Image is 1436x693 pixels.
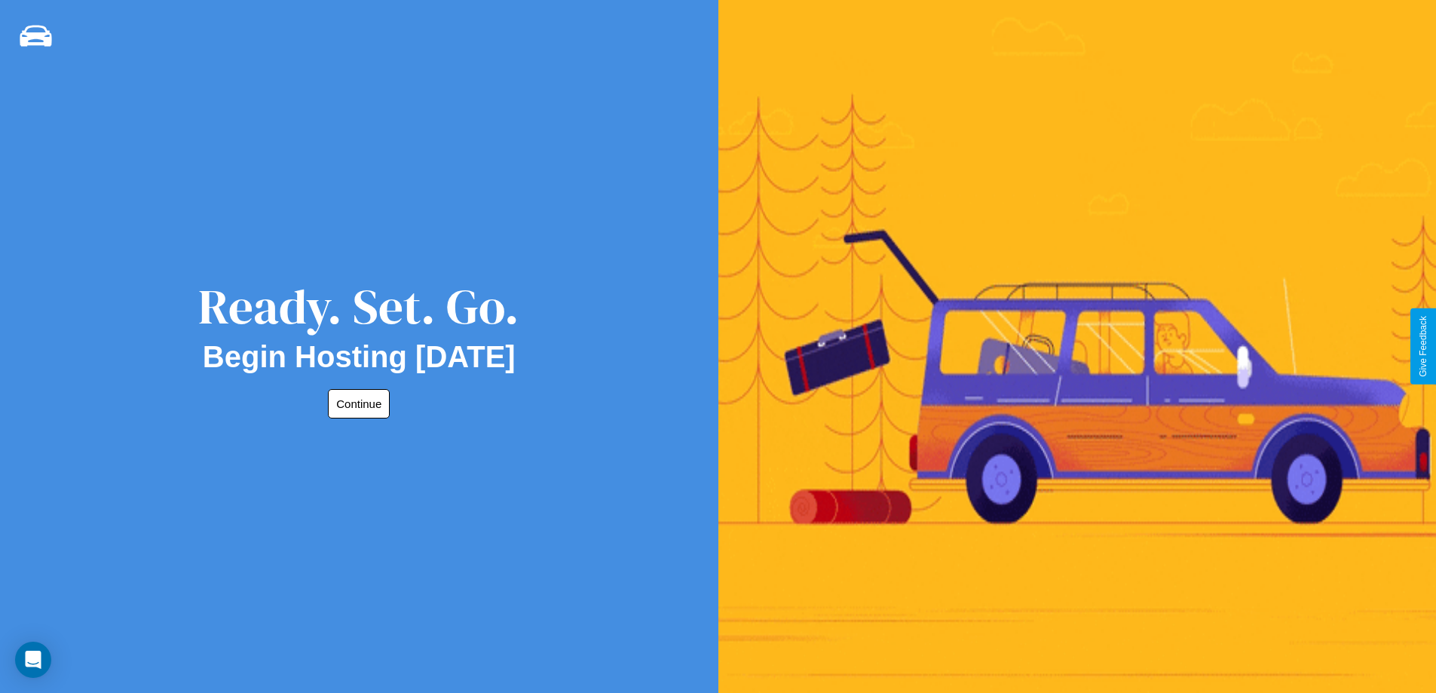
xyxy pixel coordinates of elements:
h2: Begin Hosting [DATE] [203,340,516,374]
button: Continue [328,389,390,419]
div: Open Intercom Messenger [15,642,51,678]
div: Give Feedback [1418,316,1428,377]
div: Ready. Set. Go. [198,273,519,340]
